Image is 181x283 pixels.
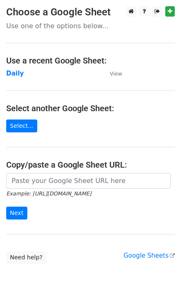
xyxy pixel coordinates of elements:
h4: Use a recent Google Sheet: [6,56,175,66]
h4: Select another Google Sheet: [6,103,175,113]
small: View [110,71,122,77]
a: View [101,70,122,77]
a: Select... [6,120,37,132]
h4: Copy/paste a Google Sheet URL: [6,160,175,170]
h3: Choose a Google Sheet [6,6,175,18]
small: Example: [URL][DOMAIN_NAME] [6,190,91,197]
a: Daily [6,70,24,77]
input: Next [6,207,27,220]
a: Google Sheets [123,252,175,259]
input: Paste your Google Sheet URL here [6,173,171,189]
p: Use one of the options below... [6,22,175,30]
a: Need help? [6,251,46,264]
